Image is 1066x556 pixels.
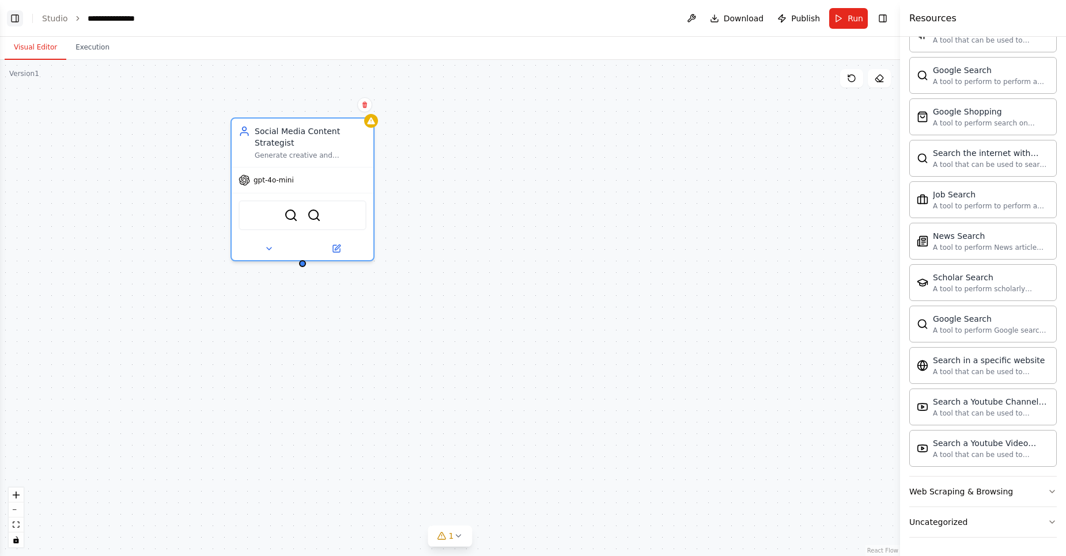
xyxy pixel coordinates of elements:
[66,36,119,60] button: Execution
[9,488,24,547] div: React Flow controls
[7,10,23,26] button: Show left sidebar
[449,530,454,542] span: 1
[933,36,1049,45] div: A tool that can be used to semantic search a query from a github repo's content. This is not the ...
[304,242,369,256] button: Open in side panel
[933,355,1049,366] div: Search in a specific website
[791,13,820,24] span: Publish
[933,119,1049,128] div: A tool to perform search on Google shopping with a search_query.
[933,189,1049,200] div: Job Search
[933,326,1049,335] div: A tool to perform Google search with a search_query.
[909,486,1013,497] div: Web Scraping & Browsing
[933,450,1049,459] div: A tool that can be used to semantic search a query from a Youtube Video content.
[848,13,863,24] span: Run
[255,151,366,160] div: Generate creative and engaging social media content ideas based on trending topics in {industry},...
[933,64,1049,76] div: Google Search
[917,277,928,288] img: Serplyscholarsearchtool
[255,125,366,148] div: Social Media Content Strategist
[917,318,928,330] img: Serplywebsearchtool
[933,77,1049,86] div: A tool to perform to perform a Google search with a search_query.
[42,14,68,23] a: Studio
[933,409,1049,418] div: A tool that can be used to semantic search a query from a Youtube Channels content.
[933,272,1049,283] div: Scholar Search
[917,235,928,247] img: Serplynewssearchtool
[933,396,1049,408] div: Search a Youtube Channels content
[933,160,1049,169] div: A tool that can be used to search the internet with a search_query. Supports different search typ...
[9,517,24,532] button: fit view
[9,488,24,502] button: zoom in
[829,8,868,29] button: Run
[9,532,24,547] button: toggle interactivity
[933,230,1049,242] div: News Search
[917,111,928,123] img: Serpapigoogleshoppingtool
[933,243,1049,252] div: A tool to perform News article search with a search_query.
[230,117,375,261] div: Social Media Content StrategistGenerate creative and engaging social media content ideas based on...
[909,516,967,528] div: Uncategorized
[42,13,148,24] nav: breadcrumb
[773,8,825,29] button: Publish
[705,8,769,29] button: Download
[284,208,298,222] img: SerperDevTool
[917,194,928,205] img: Serplyjobsearchtool
[5,36,66,60] button: Visual Editor
[875,10,891,26] button: Hide right sidebar
[933,201,1049,211] div: A tool to perform to perform a job search in the [GEOGRAPHIC_DATA] with a search_query.
[428,525,472,547] button: 1
[917,70,928,81] img: Serpapigooglesearchtool
[933,313,1049,325] div: Google Search
[917,153,928,164] img: Serperdevtool
[909,12,957,25] h4: Resources
[933,284,1049,294] div: A tool to perform scholarly literature search with a search_query.
[909,477,1057,507] button: Web Scraping & Browsing
[867,547,898,554] a: React Flow attribution
[933,367,1049,376] div: A tool that can be used to semantic search a query from a specific URL content.
[917,443,928,454] img: Youtubevideosearchtool
[357,97,372,112] button: Delete node
[917,360,928,371] img: Websitesearchtool
[9,502,24,517] button: zoom out
[909,507,1057,537] button: Uncategorized
[254,176,294,185] span: gpt-4o-mini
[933,106,1049,117] div: Google Shopping
[724,13,764,24] span: Download
[917,401,928,413] img: Youtubechannelsearchtool
[933,437,1049,449] div: Search a Youtube Video content
[307,208,321,222] img: SerpApiGoogleSearchTool
[933,147,1049,159] div: Search the internet with Serper
[9,69,39,78] div: Version 1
